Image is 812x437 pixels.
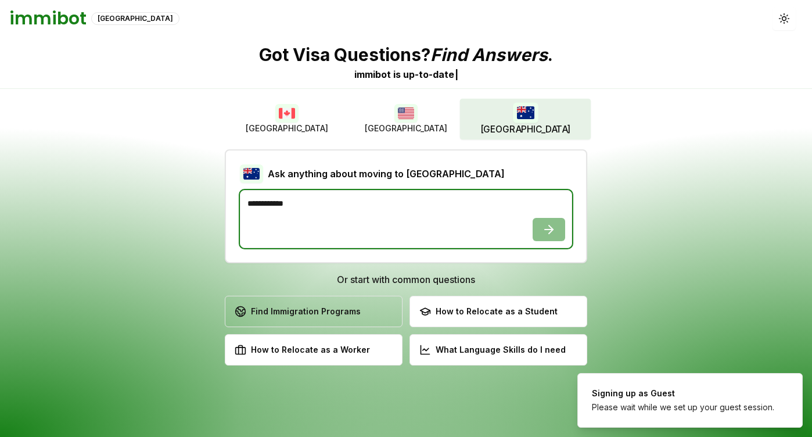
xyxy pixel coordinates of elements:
h3: Or start with common questions [225,273,587,286]
img: Australia flag [512,102,538,123]
div: What Language Skills do I need [419,344,566,356]
button: What Language Skills do I need [409,334,587,366]
div: Please wait while we set up your guest session. [592,402,774,413]
h2: Ask anything about moving to [GEOGRAPHIC_DATA] [268,167,505,181]
div: Find Immigration Programs [235,306,361,317]
span: [GEOGRAPHIC_DATA] [480,123,570,136]
div: How to Relocate as a Worker [235,344,370,356]
button: Find Immigration Programs [225,296,403,327]
span: | [455,69,458,80]
button: How to Relocate as a Worker [225,334,403,366]
img: USA flag [394,104,418,123]
img: Canada flag [275,104,299,123]
button: How to Relocate as a Student [409,296,587,327]
div: Signing up as Guest [592,388,774,399]
div: immibot is [354,67,401,81]
span: [GEOGRAPHIC_DATA] [365,123,447,134]
div: How to Relocate as a Student [419,306,558,317]
div: [GEOGRAPHIC_DATA] [91,12,179,25]
span: u p - t o - d a t e [403,69,454,80]
h1: immibot [9,8,87,29]
span: Find Answers [430,44,548,65]
span: [GEOGRAPHIC_DATA] [246,123,328,134]
p: Got Visa Questions? . [259,44,553,65]
img: Australia flag [240,164,263,183]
